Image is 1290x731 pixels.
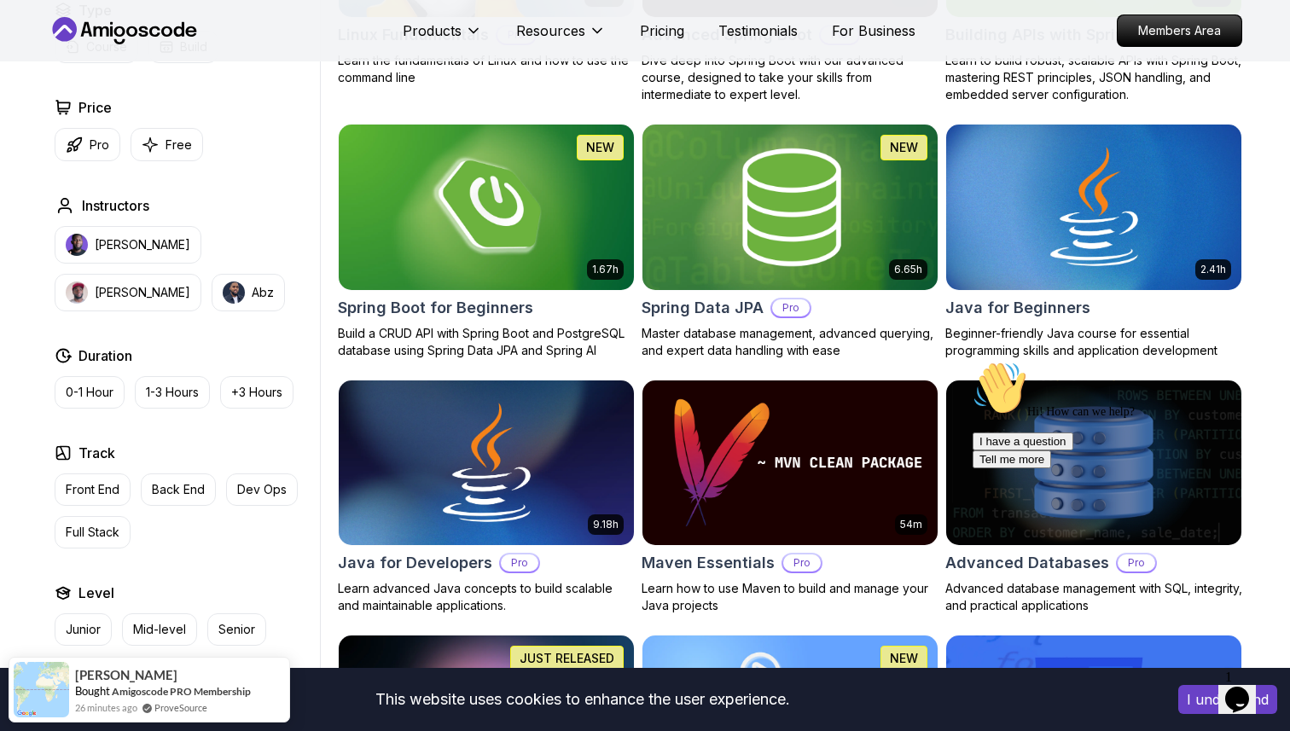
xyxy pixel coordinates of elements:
img: Advanced Databases card [946,380,1241,546]
img: Maven Essentials card [642,380,938,546]
a: ProveSource [154,700,207,715]
img: Spring Boot for Beginners card [339,125,634,290]
p: 1.67h [592,263,619,276]
button: Pro [55,128,120,161]
h2: Level [78,583,114,603]
p: Master database management, advanced querying, and expert data handling with ease [642,325,938,359]
button: Products [403,20,482,55]
h2: Advanced Databases [945,551,1109,575]
img: provesource social proof notification image [14,662,69,717]
a: For Business [832,20,915,41]
p: NEW [890,139,918,156]
p: Pro [772,299,810,316]
p: 0-1 Hour [66,384,113,401]
h2: Spring Boot for Beginners [338,296,533,320]
p: Build a CRUD API with Spring Boot and PostgreSQL database using Spring Data JPA and Spring AI [338,325,635,359]
h2: Instructors [82,195,149,216]
p: Pro [783,554,821,571]
span: Hi! How can we help? [7,51,169,64]
button: Front End [55,473,131,506]
img: Spring Data JPA card [635,120,944,293]
h2: Track [78,443,115,463]
button: Tell me more [7,96,85,114]
iframe: chat widget [1218,663,1273,714]
p: [PERSON_NAME] [95,284,190,301]
button: Senior [207,613,266,646]
img: :wave: [7,7,61,61]
a: Testimonials [718,20,798,41]
p: Members Area [1118,15,1241,46]
button: I have a question [7,78,107,96]
p: JUST RELEASED [520,650,614,667]
p: NEW [890,650,918,667]
h2: Java for Developers [338,551,492,575]
h2: Java for Beginners [945,296,1090,320]
a: Java for Developers card9.18hJava for DevelopersProLearn advanced Java concepts to build scalable... [338,380,635,615]
button: Resources [516,20,606,55]
div: This website uses cookies to enhance the user experience. [13,681,1153,718]
button: Junior [55,613,112,646]
p: Learn the fundamentals of Linux and how to use the command line [338,52,635,86]
p: Learn advanced Java concepts to build scalable and maintainable applications. [338,580,635,614]
button: Full Stack [55,516,131,548]
div: 👋Hi! How can we help?I have a questionTell me more [7,7,314,114]
img: instructor img [66,234,88,256]
p: [PERSON_NAME] [95,236,190,253]
button: Free [131,128,203,161]
button: instructor img[PERSON_NAME] [55,226,201,264]
img: instructor img [66,281,88,304]
img: instructor img [223,281,245,304]
p: Advanced database management with SQL, integrity, and practical applications [945,580,1242,614]
p: Learn to build robust, scalable APIs with Spring Boot, mastering REST principles, JSON handling, ... [945,52,1242,103]
p: Free [166,136,192,154]
h2: Duration [78,345,132,366]
h2: Maven Essentials [642,551,775,575]
a: Members Area [1117,15,1242,47]
p: Abz [252,284,274,301]
iframe: chat widget [966,354,1273,654]
p: 54m [900,518,922,531]
button: 0-1 Hour [55,376,125,409]
button: instructor img[PERSON_NAME] [55,274,201,311]
span: 26 minutes ago [75,700,137,715]
button: +3 Hours [220,376,293,409]
p: Back End [152,481,205,498]
a: Amigoscode PRO Membership [112,685,251,698]
p: Mid-level [133,621,186,638]
p: Front End [66,481,119,498]
button: Back End [141,473,216,506]
h2: Spring Data JPA [642,296,764,320]
span: Bought [75,684,110,698]
img: Java for Developers card [339,380,634,546]
p: Senior [218,621,255,638]
p: Full Stack [66,524,119,541]
button: Mid-level [122,613,197,646]
a: Java for Beginners card2.41hJava for BeginnersBeginner-friendly Java course for essential program... [945,124,1242,359]
p: NEW [586,139,614,156]
a: Spring Data JPA card6.65hNEWSpring Data JPAProMaster database management, advanced querying, and ... [642,124,938,359]
p: Pro [90,136,109,154]
p: 2.41h [1200,263,1226,276]
p: Resources [516,20,585,41]
button: Dev Ops [226,473,298,506]
a: Advanced Databases cardAdvanced DatabasesProAdvanced database management with SQL, integrity, and... [945,380,1242,615]
p: 6.65h [894,263,922,276]
img: Java for Beginners card [946,125,1241,290]
p: 1-3 Hours [146,384,199,401]
button: 1-3 Hours [135,376,210,409]
a: Pricing [640,20,684,41]
p: Products [403,20,462,41]
p: +3 Hours [231,384,282,401]
p: 9.18h [593,518,619,531]
p: Dive deep into Spring Boot with our advanced course, designed to take your skills from intermedia... [642,52,938,103]
h2: Price [78,97,112,118]
a: Maven Essentials card54mMaven EssentialsProLearn how to use Maven to build and manage your Java p... [642,380,938,615]
p: Junior [66,621,101,638]
p: Beginner-friendly Java course for essential programming skills and application development [945,325,1242,359]
p: Dev Ops [237,481,287,498]
a: Spring Boot for Beginners card1.67hNEWSpring Boot for BeginnersBuild a CRUD API with Spring Boot ... [338,124,635,359]
button: Accept cookies [1178,685,1277,714]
